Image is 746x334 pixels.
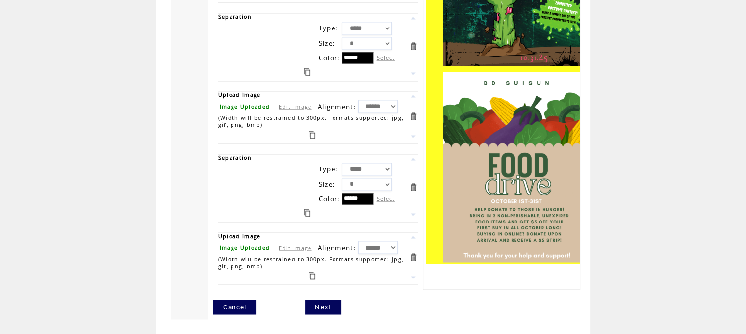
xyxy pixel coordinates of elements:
span: Image Uploaded [219,244,270,250]
span: Color: [318,195,340,203]
span: Upload Image [218,91,260,98]
span: Size: [318,180,335,189]
a: Edit Image [279,244,311,251]
a: Duplicate this item [304,68,310,76]
a: Next [305,300,341,314]
span: (Width will be restrained to 300px. Formats supported: jpg, gif, png, bmp) [218,255,404,269]
a: Edit Image [279,103,311,110]
a: Cancel [213,300,256,314]
label: Select [376,195,395,202]
a: Delete this item [409,111,418,121]
span: Alignment: [317,243,356,251]
span: Image Uploaded [219,103,270,110]
a: Move this item down [409,273,418,282]
a: Move this item up [409,154,418,164]
a: Move this item up [409,13,418,23]
a: Move this item down [409,210,418,219]
span: Alignment: [317,102,356,111]
span: Separation [218,13,251,20]
span: Size: [318,39,335,48]
span: Upload Image [218,232,260,239]
label: Select [376,54,395,61]
img: images [443,72,590,262]
a: Duplicate this item [309,131,315,139]
a: Delete this item [409,41,418,51]
span: (Width will be restrained to 300px. Formats supported: jpg, gif, png, bmp) [218,114,404,128]
span: Color: [318,54,340,62]
span: Separation [218,154,251,161]
a: Move this item down [409,132,418,141]
span: Type: [318,165,338,173]
a: Duplicate this item [309,272,315,279]
a: Move this item down [409,69,418,78]
span: Type: [318,24,338,32]
a: Delete this item [409,182,418,192]
a: Duplicate this item [304,209,310,217]
a: Delete this item [409,252,418,262]
a: Move this item up [409,232,418,242]
a: Move this item up [409,91,418,101]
